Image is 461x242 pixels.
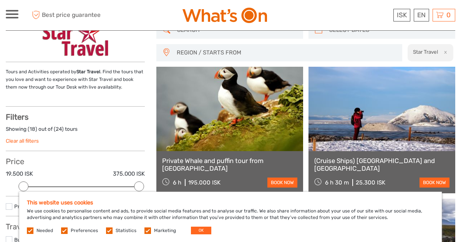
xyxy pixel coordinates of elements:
span: Best price guarantee [30,9,118,21]
a: Private Whale and puffin tour from [GEOGRAPHIC_DATA] [162,157,297,173]
div: EN [414,9,429,21]
label: 24 [56,125,62,133]
label: Statistics [116,227,136,234]
h5: This website uses cookies [27,199,434,206]
a: Clear all filters [6,138,39,144]
span: 6 h [173,179,181,186]
a: book now [420,178,449,188]
div: Showing ( ) out of ( ) tours [6,125,145,137]
label: 18 [30,125,35,133]
a: book now [267,178,297,188]
button: REGION / STARTS FROM [173,46,398,59]
label: Needed [36,227,53,234]
label: Marketing [154,227,176,234]
p: Tours and Activities operated by . Find the tours that you love and want to experience with Star ... [6,68,145,91]
p: We're away right now. Please check back later! [11,13,87,20]
h3: Travel Method [6,222,145,231]
a: (Cruise Ships) [GEOGRAPHIC_DATA] and [GEOGRAPHIC_DATA] [314,157,449,173]
div: 25.300 ISK [356,179,385,186]
strong: Star Travel [76,69,100,74]
span: 0 [445,11,452,19]
img: What's On [182,8,267,23]
button: Open LiveChat chat widget [88,12,98,21]
strong: Filters [6,112,28,122]
div: 195.000 ISK [188,179,221,186]
label: 19.500 ISK [6,170,33,178]
a: Private tours [14,203,45,209]
label: Preferences [71,227,98,234]
h2: Star Travel [413,49,438,55]
h3: Price [6,157,145,166]
img: 211-1_logo_thumbnail.png [42,21,108,56]
button: x [439,48,449,56]
span: 6 h 30 m [325,179,349,186]
span: ISK [397,11,407,19]
div: We use cookies to personalise content and ads, to provide social media features and to analyse ou... [19,192,442,242]
label: 375.000 ISK [113,170,145,178]
button: OK [191,227,211,234]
